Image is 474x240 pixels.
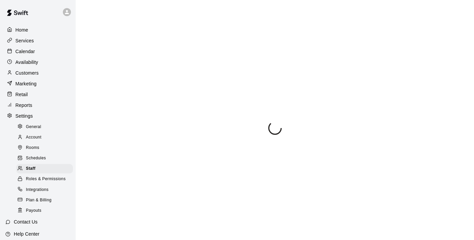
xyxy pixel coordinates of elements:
a: Reports [5,100,70,110]
p: Home [15,27,28,33]
div: Rooms [16,143,73,153]
p: Retail [15,91,28,98]
p: Availability [15,59,38,66]
a: Rooms [16,143,76,153]
p: Settings [15,113,33,119]
span: Account [26,134,41,141]
span: Payouts [26,207,41,214]
a: Settings [5,111,70,121]
a: Roles & Permissions [16,174,76,185]
span: Rooms [26,145,39,151]
div: Integrations [16,185,73,195]
p: Services [15,37,34,44]
p: Reports [15,102,32,109]
div: Payouts [16,206,73,215]
a: Marketing [5,79,70,89]
a: Integrations [16,185,76,195]
div: General [16,122,73,132]
span: General [26,124,41,130]
p: Customers [15,70,39,76]
a: Availability [5,57,70,67]
a: Schedules [16,153,76,164]
div: Schedules [16,154,73,163]
a: General [16,122,76,132]
span: Integrations [26,187,49,193]
a: Services [5,36,70,46]
p: Contact Us [14,218,38,225]
a: Calendar [5,46,70,56]
div: Account [16,133,73,142]
span: Schedules [26,155,46,162]
p: Marketing [15,80,37,87]
span: Roles & Permissions [26,176,66,183]
span: Staff [26,165,36,172]
a: Customers [5,68,70,78]
a: Staff [16,164,76,174]
a: Plan & Billing [16,195,76,205]
p: Calendar [15,48,35,55]
a: Home [5,25,70,35]
a: Payouts [16,205,76,216]
span: Plan & Billing [26,197,51,204]
div: Staff [16,164,73,173]
div: Roles & Permissions [16,174,73,184]
div: Plan & Billing [16,196,73,205]
a: Account [16,132,76,143]
a: Retail [5,89,70,99]
p: Help Center [14,231,39,237]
